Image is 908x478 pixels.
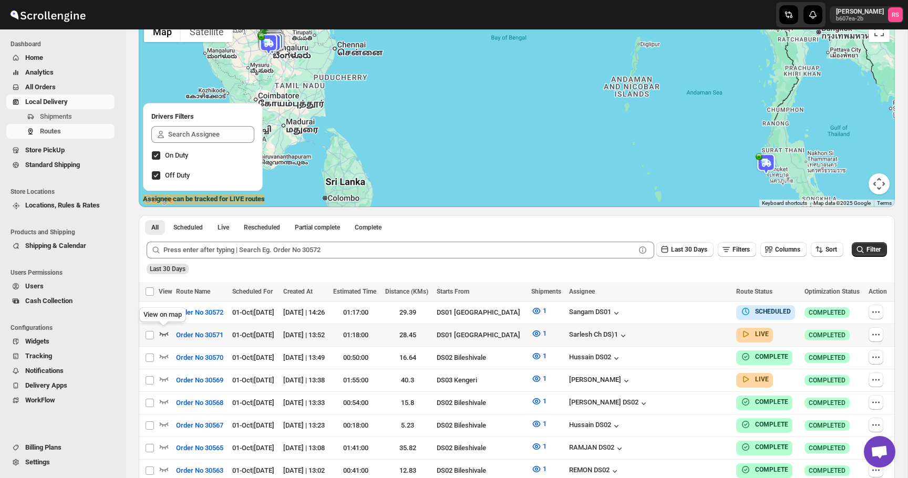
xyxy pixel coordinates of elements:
p: [PERSON_NAME] [836,7,884,16]
div: Sarlesh Ch DS)1 [569,330,628,341]
span: Off Duty [165,171,190,179]
span: Local Delivery [25,98,68,106]
div: 01:41:00 [333,443,379,453]
span: COMPLETED [809,466,845,475]
div: 29.39 [385,307,431,318]
div: 5.23 [385,420,431,431]
span: 1 [543,375,546,382]
div: 01:17:00 [333,307,379,318]
div: 40.3 [385,375,431,386]
div: [DATE] | 13:38 [283,375,327,386]
span: 1 [543,307,546,315]
button: WorkFlow [6,393,115,408]
button: Order No 30570 [170,349,230,366]
span: Shipments [40,112,72,120]
button: Home [6,50,115,65]
span: Romil Seth [888,7,903,22]
button: COMPLETE [740,351,788,362]
div: 00:41:00 [333,465,379,476]
span: Order No 30570 [176,352,223,363]
span: Notifications [25,367,64,375]
button: RAMJAN DS02 [569,443,625,454]
text: RS [892,12,899,18]
span: Delivery Apps [25,381,67,389]
span: All [151,223,159,232]
span: All Orders [25,83,56,91]
button: Filters [718,242,756,257]
div: DS02 Bileshivale [437,420,524,431]
span: Created At [283,288,313,295]
button: User menu [830,6,904,23]
span: COMPLETED [809,421,845,430]
span: 01-Oct | [DATE] [232,466,274,474]
span: View [159,288,172,295]
button: Order No 30568 [170,394,230,411]
b: SCHEDULED [755,308,791,315]
button: COMPLETE [740,442,788,452]
span: Standard Shipping [25,161,80,169]
span: 01-Oct | [DATE] [232,376,274,384]
span: 1 [543,442,546,450]
button: Locations, Rules & Rates [6,198,115,213]
button: Toggle fullscreen view [869,21,890,42]
span: 1 [543,465,546,473]
div: DS02 Bileshivale [437,398,524,408]
div: REMON DS02 [569,466,620,476]
button: Order No 30565 [170,440,230,456]
button: 1 [525,415,553,432]
div: 01:18:00 [333,330,379,340]
span: Configurations [11,324,119,332]
button: Order No 30571 [170,327,230,344]
button: 1 [525,438,553,455]
span: Route Name [176,288,210,295]
button: LIVE [740,374,769,385]
button: 1 [525,461,553,477]
div: 00:18:00 [333,420,379,431]
span: Last 30 Days [671,246,707,253]
span: Routes [40,127,61,135]
button: Hussain DS02 [569,353,622,363]
span: Columns [775,246,800,253]
div: 00:50:00 [333,352,379,363]
span: Users Permissions [11,268,119,277]
b: COMPLETE [755,466,788,473]
button: Show street map [144,21,181,42]
div: 28.45 [385,330,431,340]
button: Delivery Apps [6,378,115,393]
span: Users [25,282,44,290]
span: COMPLETED [809,444,845,452]
span: Estimated Time [333,288,376,295]
div: DS01 [GEOGRAPHIC_DATA] [437,330,524,340]
button: Filter [852,242,887,257]
input: Press enter after typing | Search Eg. Order No 30572 [163,242,635,258]
span: Order No 30572 [176,307,223,318]
a: Open this area in Google Maps (opens a new window) [141,193,176,207]
span: Action [869,288,887,295]
div: [PERSON_NAME] DS02 [569,398,649,409]
span: 01-Oct | [DATE] [232,444,274,452]
div: [DATE] | 13:49 [283,352,327,363]
button: SCHEDULED [740,306,791,317]
span: Dashboard [11,40,119,48]
button: 1 [525,303,553,319]
div: 15.8 [385,398,431,408]
button: Analytics [6,65,115,80]
button: Cash Collection [6,294,115,308]
p: b607ea-2b [836,16,884,22]
div: [PERSON_NAME] [569,376,632,386]
span: Partial complete [295,223,340,232]
button: Last 30 Days [656,242,714,257]
span: Locations, Rules & Rates [25,201,100,209]
button: LIVE [740,329,769,339]
button: Shipping & Calendar [6,238,115,253]
span: Live [218,223,229,232]
a: Terms (opens in new tab) [877,200,892,206]
span: WorkFlow [25,396,55,404]
button: Routes [6,124,115,139]
span: Settings [25,458,50,466]
span: Order No 30568 [176,398,223,408]
span: Shipments [531,288,561,295]
span: 1 [543,420,546,428]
